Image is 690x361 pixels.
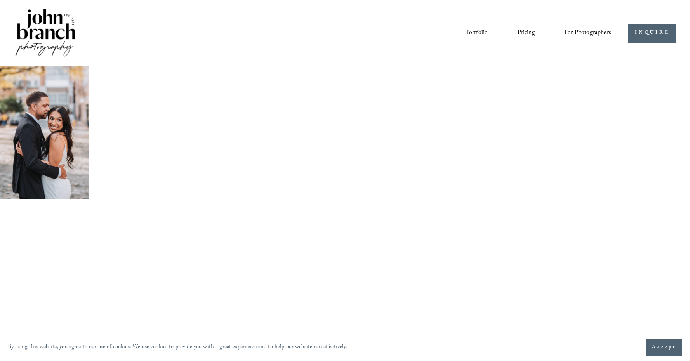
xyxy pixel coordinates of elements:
span: Accept [652,344,676,351]
a: Pricing [518,26,535,40]
button: Accept [646,339,682,356]
a: Portfolio [466,26,488,40]
img: John Branch IV Photography [14,7,77,59]
a: INQUIRE [628,24,676,43]
p: By using this website, you agree to our use of cookies. We use cookies to provide you with a grea... [8,342,348,353]
a: folder dropdown [565,26,611,40]
span: For Photographers [565,27,611,39]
